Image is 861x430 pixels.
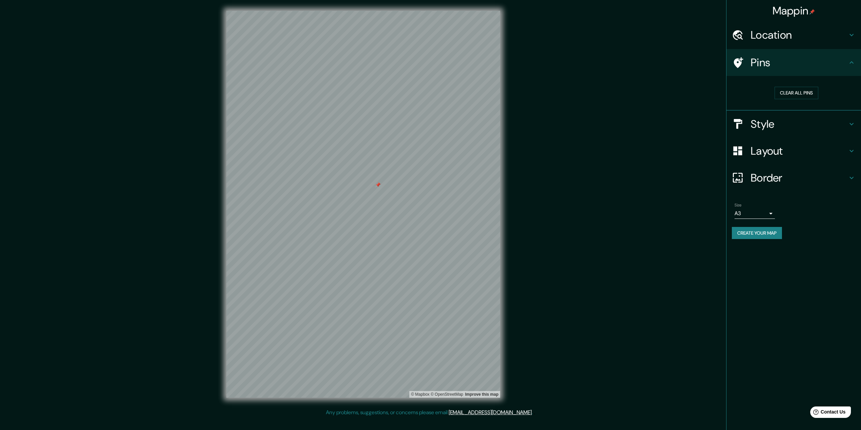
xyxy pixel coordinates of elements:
[726,111,861,138] div: Style
[810,9,815,14] img: pin-icon.png
[533,408,534,417] div: .
[732,227,782,239] button: Create your map
[326,408,533,417] p: Any problems, suggestions, or concerns please email .
[735,208,775,219] div: A3
[411,392,429,397] a: Mapbox
[430,392,463,397] a: OpenStreetMap
[726,164,861,191] div: Border
[751,144,848,158] h4: Layout
[751,56,848,69] h4: Pins
[726,22,861,48] div: Location
[775,87,818,99] button: Clear all pins
[801,404,854,423] iframe: Help widget launcher
[751,28,848,42] h4: Location
[735,202,742,208] label: Size
[226,11,500,398] canvas: Map
[534,408,535,417] div: .
[726,49,861,76] div: Pins
[751,171,848,185] h4: Border
[751,117,848,131] h4: Style
[726,138,861,164] div: Layout
[465,392,498,397] a: Map feedback
[773,4,815,17] h4: Mappin
[449,409,532,416] a: [EMAIL_ADDRESS][DOMAIN_NAME]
